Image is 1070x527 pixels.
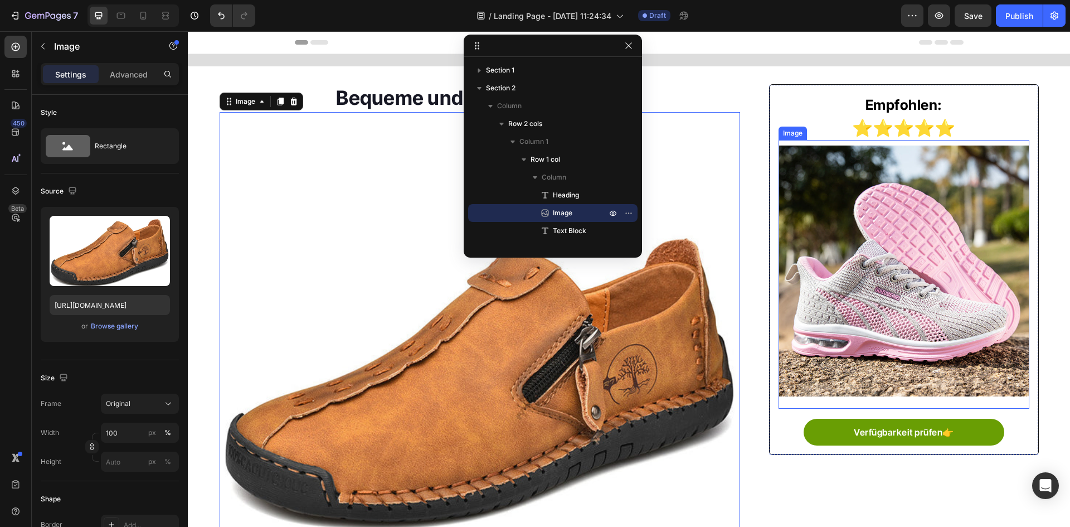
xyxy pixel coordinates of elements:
[41,457,61,467] label: Height
[616,388,816,414] a: Verfügbarkeit prüfen👉
[161,455,174,468] button: px
[497,100,522,112] span: Column
[591,114,841,365] img: gempages_518231226549535907-98646136-2a7b-465e-9c61-05be867d5b7f.jpg
[494,10,611,22] span: Landing Page - [DATE] 11:24:34
[553,190,579,201] span: Heading
[148,428,156,438] div: px
[95,133,163,159] div: Rectangle
[73,9,78,22] p: 7
[664,88,767,106] strong: ⭐⭐⭐⭐⭐
[41,371,70,386] div: Size
[553,207,572,219] span: Image
[964,11,983,21] span: Save
[110,69,148,80] p: Advanced
[148,457,156,467] div: px
[489,10,492,22] span: /
[161,426,174,439] button: px
[593,97,617,107] div: Image
[91,321,138,331] div: Browse gallery
[11,119,27,128] div: 450
[996,4,1043,27] button: Publish
[188,31,1070,527] iframe: Design area
[486,83,515,94] span: Section 2
[210,4,255,27] div: Undo/Redo
[41,399,61,409] label: Frame
[164,428,171,438] div: %
[8,204,27,213] div: Beta
[164,457,171,467] div: %
[531,154,560,165] span: Row 1 col
[678,65,755,82] strong: Empfohlen:
[486,65,514,76] span: Section 1
[1032,472,1059,499] div: Open Intercom Messenger
[508,118,542,129] span: Row 2 cols
[41,184,79,199] div: Source
[50,216,170,286] img: preview-image
[46,65,70,75] div: Image
[41,494,61,504] div: Shape
[145,455,159,468] button: %
[145,426,159,439] button: %
[542,172,566,183] span: Column
[41,428,59,438] label: Width
[90,321,139,332] button: Browse gallery
[519,136,548,147] span: Column 1
[101,452,179,472] input: px%
[553,243,582,254] span: Row 1 col
[101,394,179,414] button: Original
[41,108,57,118] div: Style
[81,320,88,333] span: or
[4,4,83,27] button: 7
[955,4,991,27] button: Save
[649,11,666,21] span: Draft
[666,394,766,408] p: Verfügbarkeit prüfen👉
[50,295,170,315] input: https://example.com/image.jpg
[1005,10,1033,22] div: Publish
[55,69,86,80] p: Settings
[101,423,179,443] input: px%
[54,40,149,53] p: Image
[106,399,130,409] span: Original
[553,225,586,236] span: Text Block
